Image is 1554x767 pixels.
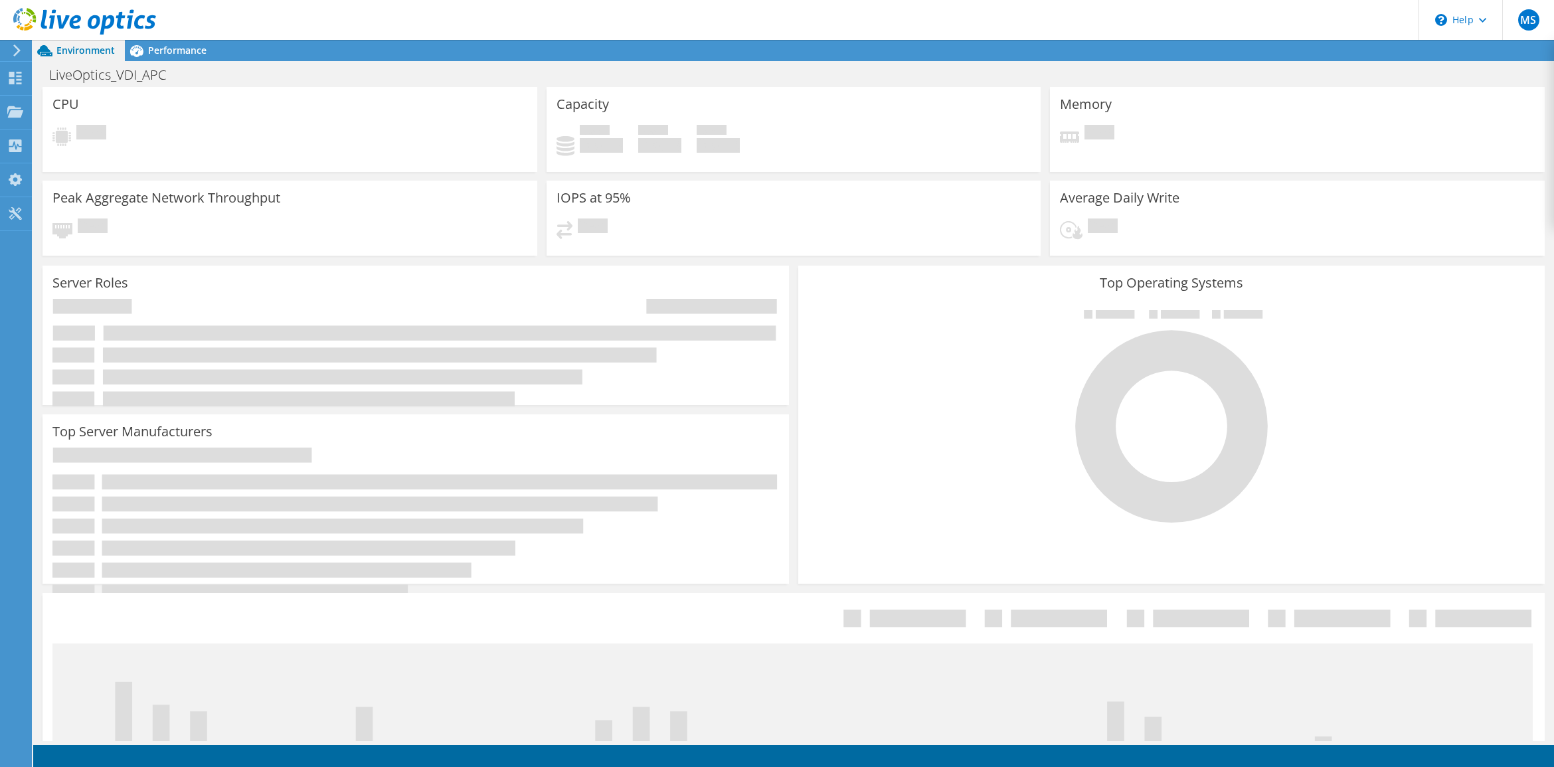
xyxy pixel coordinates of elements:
h3: Capacity [557,97,609,112]
span: Pending [78,218,108,236]
span: MS [1518,9,1539,31]
span: Pending [76,125,106,143]
span: Pending [1088,218,1118,236]
h3: Top Operating Systems [808,276,1535,290]
h4: 0 GiB [697,138,740,153]
h3: Top Server Manufacturers [52,424,213,439]
h3: IOPS at 95% [557,191,631,205]
span: Pending [1084,125,1114,143]
h3: Memory [1060,97,1112,112]
h3: Average Daily Write [1060,191,1179,205]
span: Total [697,125,727,138]
h3: Peak Aggregate Network Throughput [52,191,280,205]
span: Free [638,125,668,138]
span: Pending [578,218,608,236]
h3: Server Roles [52,276,128,290]
svg: \n [1435,14,1447,26]
span: Performance [148,44,207,56]
h3: CPU [52,97,79,112]
span: Environment [56,44,115,56]
h4: 0 GiB [580,138,623,153]
h4: 0 GiB [638,138,681,153]
span: Used [580,125,610,138]
h1: LiveOptics_VDI_APC [43,68,187,82]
